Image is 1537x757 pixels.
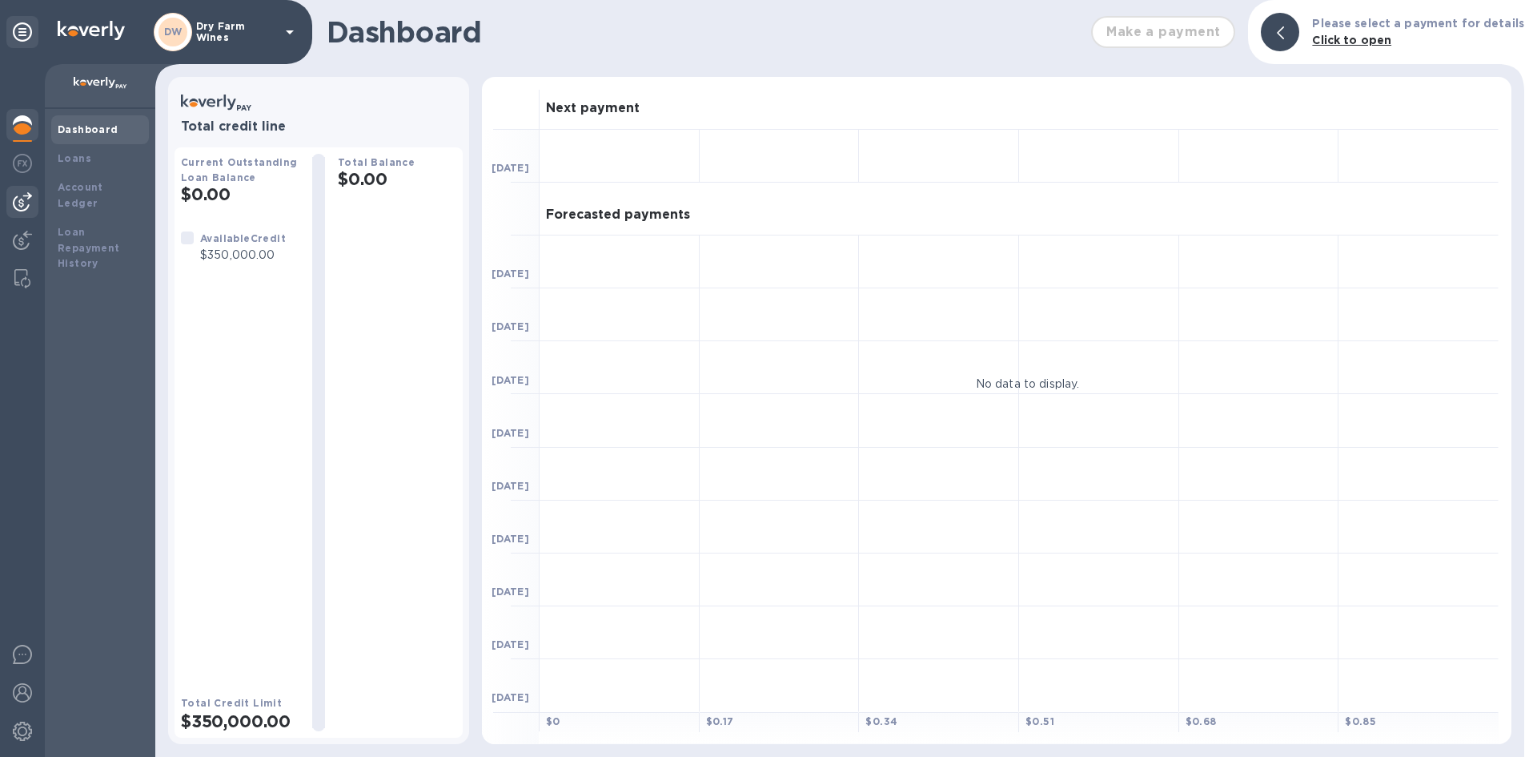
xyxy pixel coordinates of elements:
b: [DATE] [492,480,529,492]
h2: $350,000.00 [181,711,299,731]
b: $ 0 [546,715,560,727]
b: Dashboard [58,123,118,135]
div: Unpin categories [6,16,38,48]
b: DW [164,26,183,38]
b: $ 0.17 [706,715,734,727]
b: $ 0.85 [1345,715,1376,727]
h3: Forecasted payments [546,207,690,223]
b: [DATE] [492,427,529,439]
b: Available Credit [200,232,286,244]
h3: Total credit line [181,119,456,135]
b: [DATE] [492,586,529,598]
b: [DATE] [492,533,529,545]
b: $ 0.68 [1186,715,1217,727]
h3: Next payment [546,101,640,116]
b: Loan Repayment History [58,226,120,270]
b: Please select a payment for details [1312,17,1524,30]
b: [DATE] [492,268,529,280]
b: Total Credit Limit [181,697,282,709]
h1: Dashboard [327,15,1083,49]
b: [DATE] [492,691,529,703]
b: Account Ledger [58,181,103,209]
b: [DATE] [492,638,529,650]
img: Foreign exchange [13,154,32,173]
b: $ 0.51 [1025,715,1054,727]
p: No data to display. [976,376,1080,393]
h2: $0.00 [181,184,299,204]
b: Loans [58,152,91,164]
h2: $0.00 [338,169,456,189]
img: Logo [58,21,125,40]
b: Total Balance [338,156,415,168]
p: $350,000.00 [200,247,286,264]
b: Click to open [1312,34,1391,46]
b: [DATE] [492,320,529,332]
b: $ 0.34 [865,715,897,727]
b: [DATE] [492,374,529,386]
b: [DATE] [492,162,529,174]
p: Dry Farm Wines [196,21,276,43]
b: Current Outstanding Loan Balance [181,156,298,183]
